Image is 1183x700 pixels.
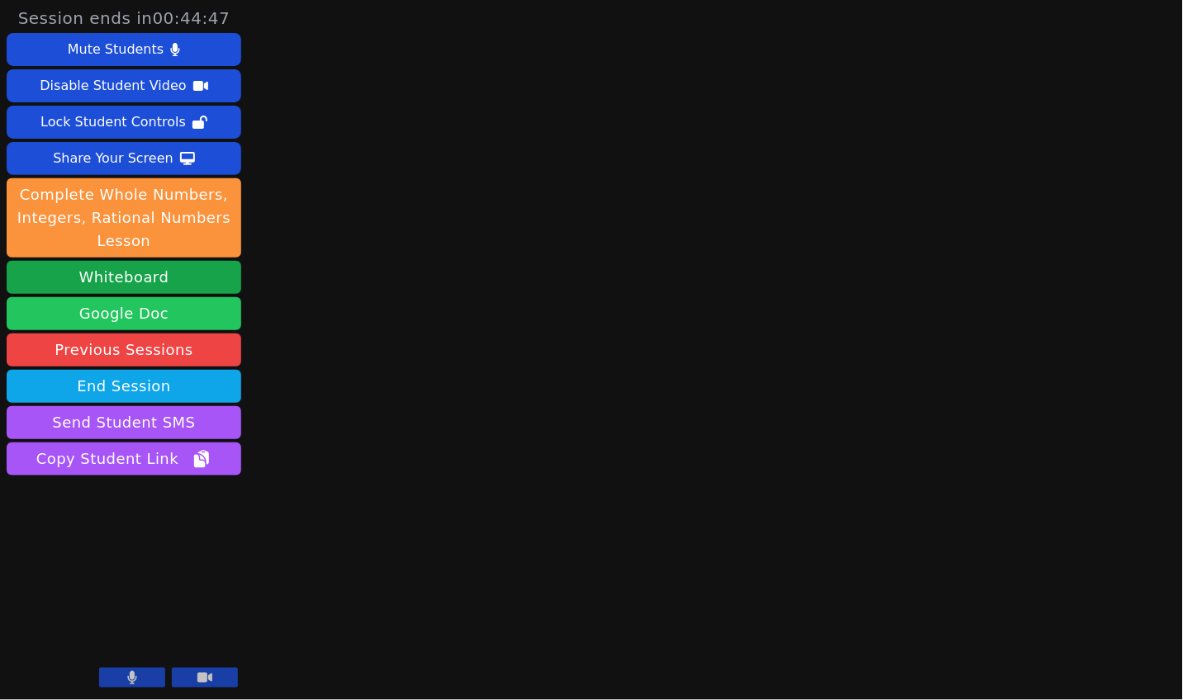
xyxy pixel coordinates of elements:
[7,297,241,330] a: Google Doc
[40,73,186,99] div: Disable Student Video
[40,109,186,135] div: Lock Student Controls
[7,261,241,294] button: Whiteboard
[53,145,173,172] div: Share Your Screen
[7,178,241,258] button: Complete Whole Numbers, Integers, Rational Numbers Lesson
[7,33,241,66] button: Mute Students
[7,442,241,475] button: Copy Student Link
[7,333,241,367] a: Previous Sessions
[7,69,241,102] button: Disable Student Video
[153,8,230,28] time: 00:44:47
[36,447,211,471] span: Copy Student Link
[18,7,230,30] span: Session ends in
[7,142,241,175] button: Share Your Screen
[68,36,164,63] div: Mute Students
[7,370,241,403] button: End Session
[7,406,241,439] button: Send Student SMS
[7,106,241,139] button: Lock Student Controls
